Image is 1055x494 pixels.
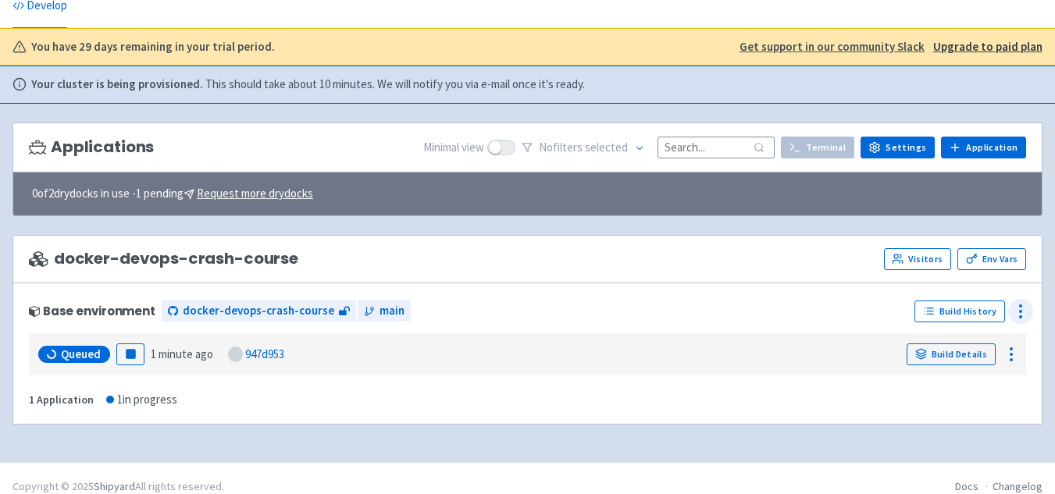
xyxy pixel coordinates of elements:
u: Request more drydocks [197,186,313,201]
button: Pause [116,343,144,365]
span: selected [585,140,628,155]
span: No filter s [539,139,628,157]
a: Changelog [993,479,1043,493]
span: main [380,302,405,320]
div: 1 in progress [106,391,177,409]
span: docker-devops-crash-course [183,302,334,320]
input: Search... [658,137,775,158]
a: Env Vars [957,248,1026,270]
a: docker-devops-crash-course [162,300,356,322]
a: Build Details [907,343,996,365]
a: Visitors [884,248,951,270]
u: Get support in our community Slack [740,39,925,54]
b: Your cluster is being provisioned. [31,76,203,94]
span: docker-devops-crash-course [29,250,298,268]
a: 947d953 [245,347,284,361]
a: Terminal [781,137,854,158]
span: Minimal view [423,139,484,157]
div: Base environment [29,304,155,318]
span: 0 of 2 drydocks in use - 1 pending [32,185,313,203]
h3: Applications [29,138,154,156]
div: 1 Application [29,391,94,409]
a: Get support in our community Slack [740,38,925,56]
a: Build History [914,300,1005,322]
a: Docs [955,479,978,493]
u: Upgrade to paid plan [933,39,1043,54]
span: Queued [61,347,101,362]
a: Application [941,137,1026,158]
span: This should take about 10 minutes. We will notify you via e-mail once it's ready. [205,76,585,94]
b: You have 29 days remaining in your trial period. [31,38,275,56]
a: main [358,300,411,322]
a: Shipyard [94,479,135,493]
time: 1 minute ago [151,347,213,361]
a: Settings [861,137,935,158]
